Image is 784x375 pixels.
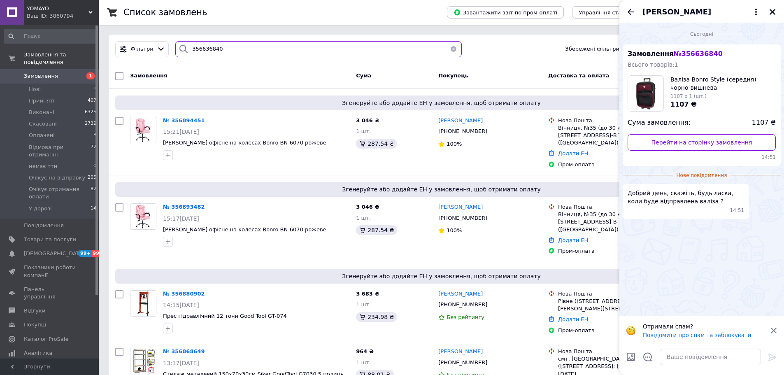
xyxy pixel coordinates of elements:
[438,290,483,298] a: [PERSON_NAME]
[93,132,96,139] span: 3
[438,348,483,356] a: [PERSON_NAME]
[565,45,621,53] span: Збережені фільтри:
[119,99,764,107] span: Згенеруйте або додайте ЕН у замовлення, щоб отримати оплату
[438,203,483,211] a: [PERSON_NAME]
[628,134,776,151] a: Перейти на сторінку замовлення
[438,301,487,307] span: [PHONE_NUMBER]
[130,72,167,79] span: Замовлення
[643,332,751,338] button: Повідомити про спам та заблокувати
[673,50,722,58] span: № 356636840
[131,45,154,53] span: Фільтри
[91,144,96,158] span: 72
[687,31,717,38] span: Сьогодні
[356,215,371,221] span: 1 шт.
[29,186,91,200] span: Очікує отримання оплати
[558,150,588,156] a: Додати ЕН
[123,7,207,17] h1: Список замовлень
[88,174,96,182] span: 205
[438,215,487,221] span: [PHONE_NUMBER]
[558,124,673,147] div: Вінниця, №35 (до 30 кг): [STREET_ADDRESS]-В ТЦ ([GEOGRAPHIC_DATA])
[130,348,156,374] img: Фото товару
[175,41,462,57] input: Пошук за номером замовлення, ПІБ покупця, номером телефону, Email, номером накладної
[134,204,152,229] img: Фото товару
[642,7,711,17] span: [PERSON_NAME]
[130,203,156,230] a: Фото товару
[642,7,761,17] button: [PERSON_NAME]
[628,118,691,128] span: Сума замовлення:
[730,207,744,214] span: 14:51 12.08.2025
[163,313,287,319] span: Прес гідравлічний 12 тонн Good Tool GT-074
[29,163,57,170] span: немає ттн
[752,118,776,128] span: 1107 ₴
[356,139,397,149] div: 287.54 ₴
[4,29,97,44] input: Пошук
[24,349,52,357] span: Аналітика
[163,226,326,233] a: [PERSON_NAME] офісне на колесах Bonro BN-6070 рожеве
[29,132,55,139] span: Оплачені
[92,250,105,257] span: 99+
[623,30,781,38] div: 12.08.2025
[628,50,723,58] span: Замовлення
[356,72,371,79] span: Cума
[356,128,371,134] span: 1 шт.
[579,9,642,16] span: Управління статусами
[447,227,462,233] span: 100%
[24,321,46,328] span: Покупці
[445,41,462,57] button: Очистить
[119,185,764,193] span: Згенеруйте або додайте ЕН у замовлення, щоб отримати оплату
[163,348,205,354] a: № 356868649
[438,72,468,79] span: Покупець
[29,174,85,182] span: Очікує на відправку
[356,301,371,307] span: 1 шт.
[447,314,484,320] span: Без рейтингу
[356,204,379,210] span: 3 046 ₴
[558,247,673,255] div: Пром-оплата
[670,100,697,108] span: 1107 ₴
[163,140,326,146] a: [PERSON_NAME] офісне на колесах Bonro BN-6070 рожеве
[356,117,379,123] span: 3 046 ₴
[163,128,199,135] span: 15:21[DATE]
[163,291,205,297] a: № 356880902
[356,291,379,297] span: 3 683 ₴
[548,72,609,79] span: Доставка та оплата
[558,237,588,243] a: Додати ЕН
[438,117,483,123] span: [PERSON_NAME]
[572,6,648,19] button: Управління статусами
[24,264,76,279] span: Показники роботи компанії
[134,117,152,143] img: Фото товару
[163,360,199,366] span: 13:17[DATE]
[29,109,54,116] span: Виконані
[163,215,199,222] span: 15:17[DATE]
[163,204,205,210] a: № 356893482
[24,307,45,314] span: Відгуки
[24,286,76,300] span: Панель управління
[558,316,588,322] a: Додати ЕН
[438,348,483,354] span: [PERSON_NAME]
[558,290,673,298] div: Нова Пошта
[558,298,673,312] div: Рівне ([STREET_ADDRESS]: вул. [PERSON_NAME][STREET_ADDRESS]
[670,93,707,99] span: 1107 x 1 (шт.)
[438,128,487,134] span: [PHONE_NUMBER]
[438,359,487,366] span: [PHONE_NUMBER]
[93,86,96,93] span: 1
[93,163,96,170] span: 0
[438,291,483,297] span: [PERSON_NAME]
[130,291,156,316] img: Фото товару
[768,7,777,17] button: Закрити
[642,352,653,362] button: Відкрити шаблони відповідей
[163,117,205,123] a: № 356894451
[130,117,156,143] a: Фото товару
[670,75,776,92] span: Валіза Bonro Style (середня) чорно-вишнева
[91,205,96,212] span: 14
[628,61,678,68] span: Всього товарів: 1
[88,97,96,105] span: 407
[78,250,92,257] span: 99+
[356,312,397,322] div: 234.98 ₴
[626,326,636,335] img: :face_with_monocle:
